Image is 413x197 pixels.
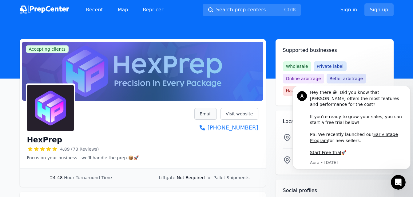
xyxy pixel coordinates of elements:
[64,175,112,180] span: Hour Turnaround Time
[20,3,116,70] div: Hey there 😀 Did you know that [PERSON_NAME] offers the most features and performance for the cost...
[159,175,175,180] span: Liftgate
[284,7,293,13] kbd: Ctrl
[194,123,258,132] a: [PHONE_NUMBER]
[177,175,205,180] span: Not Required
[7,5,17,15] div: Profile image for Aura
[27,155,139,161] p: Focus on your business—we'll handle the prep.📦🚀
[216,6,266,14] span: Search prep centers
[283,187,386,194] h2: Social profiles
[81,4,108,16] a: Recent
[364,3,393,16] a: Sign up
[220,108,258,120] a: Visit website
[391,175,406,190] iframe: Intercom live chat
[60,146,99,152] span: 4.89 (73 Reviews)
[327,74,366,83] span: Retail arbitrage
[20,3,116,73] div: Message content
[283,118,386,125] h2: Locations
[194,108,217,120] a: Email
[113,4,133,16] a: Map
[283,74,324,83] span: Online arbitrage
[283,86,306,96] span: Hazmat
[206,175,249,180] span: for Pallet Shipments
[27,135,62,145] h1: HexPrep
[293,7,296,13] kbd: K
[20,74,116,79] p: Message from Aura, sent 3d ago
[138,4,169,16] a: Repricer
[20,46,108,57] a: Early Stage Program
[340,6,357,14] a: Sign in
[314,61,347,71] span: Private label
[20,6,69,14] img: PrepCenter
[283,47,386,54] h2: Supported businesses
[26,45,69,53] span: Accepting clients
[51,64,56,69] b: 🚀
[203,4,301,16] button: Search prep centersCtrlK
[50,175,63,180] span: 24-48
[20,64,51,69] a: Start Free Trial
[283,61,311,71] span: Wholesale
[290,86,413,173] iframe: Intercom notifications message
[27,85,74,131] img: HexPrep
